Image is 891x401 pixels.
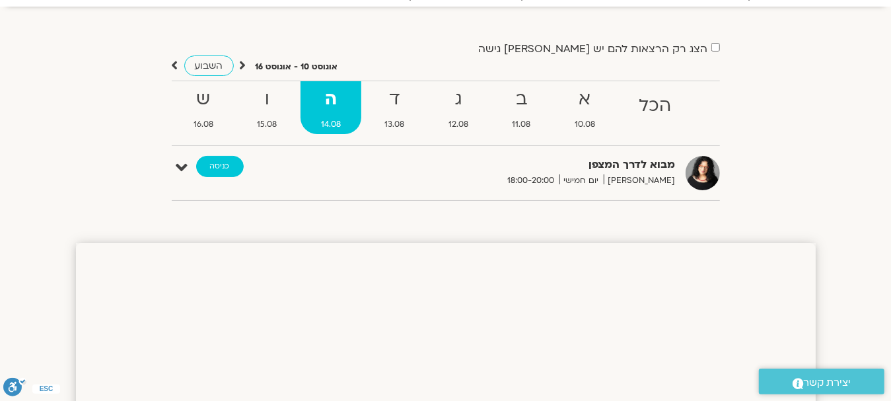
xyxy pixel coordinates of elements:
[196,156,244,177] a: כניסה
[364,81,425,134] a: ד13.08
[256,60,338,74] p: אוגוסט 10 - אוגוסט 16
[301,118,362,131] span: 14.08
[173,85,234,114] strong: ש
[618,81,692,134] a: הכל
[195,59,223,72] span: השבוע
[428,85,489,114] strong: ג
[559,174,604,188] span: יום חמישי
[184,55,234,76] a: השבוע
[352,156,676,174] strong: מבוא לדרך המצפן
[491,81,552,134] a: ב11.08
[491,118,552,131] span: 11.08
[554,81,616,134] a: א10.08
[604,174,676,188] span: [PERSON_NAME]
[173,81,234,134] a: ש16.08
[173,118,234,131] span: 16.08
[804,374,851,392] span: יצירת קשר
[236,81,298,134] a: ו15.08
[759,369,884,394] a: יצירת קשר
[618,91,692,121] strong: הכל
[428,118,489,131] span: 12.08
[364,118,425,131] span: 13.08
[554,85,616,114] strong: א
[236,118,298,131] span: 15.08
[301,85,362,114] strong: ה
[428,81,489,134] a: ג12.08
[236,85,298,114] strong: ו
[491,85,552,114] strong: ב
[479,43,708,55] label: הצג רק הרצאות להם יש [PERSON_NAME] גישה
[301,81,362,134] a: ה14.08
[554,118,616,131] span: 10.08
[503,174,559,188] span: 18:00-20:00
[364,85,425,114] strong: ד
